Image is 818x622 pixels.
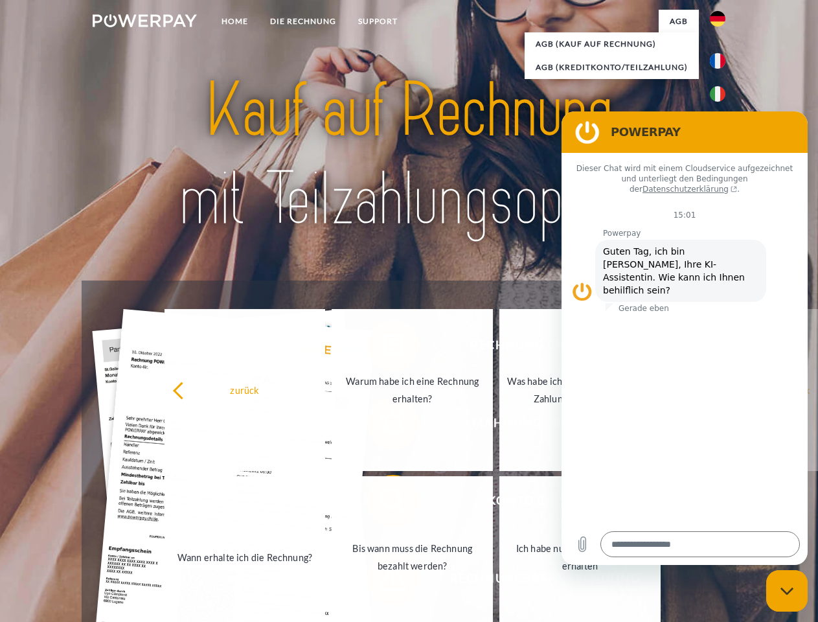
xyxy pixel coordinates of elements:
[507,540,653,575] div: Ich habe nur eine Teillieferung erhalten
[172,381,318,398] div: zurück
[525,32,699,56] a: AGB (Kauf auf Rechnung)
[507,373,653,408] div: Was habe ich noch offen, ist meine Zahlung eingegangen?
[525,56,699,79] a: AGB (Kreditkonto/Teilzahlung)
[766,570,808,612] iframe: Schaltfläche zum Öffnen des Messaging-Fensters; Konversation läuft
[93,14,197,27] img: logo-powerpay-white.svg
[710,11,725,27] img: de
[710,53,725,69] img: fr
[562,111,808,565] iframe: Messaging-Fenster
[659,10,699,33] a: agb
[347,10,409,33] a: SUPPORT
[499,309,661,471] a: Was habe ich noch offen, ist meine Zahlung eingegangen?
[339,373,485,408] div: Warum habe ich eine Rechnung erhalten?
[259,10,347,33] a: DIE RECHNUNG
[124,62,694,248] img: title-powerpay_de.svg
[172,548,318,566] div: Wann erhalte ich die Rechnung?
[710,86,725,102] img: it
[210,10,259,33] a: Home
[339,540,485,575] div: Bis wann muss die Rechnung bezahlt werden?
